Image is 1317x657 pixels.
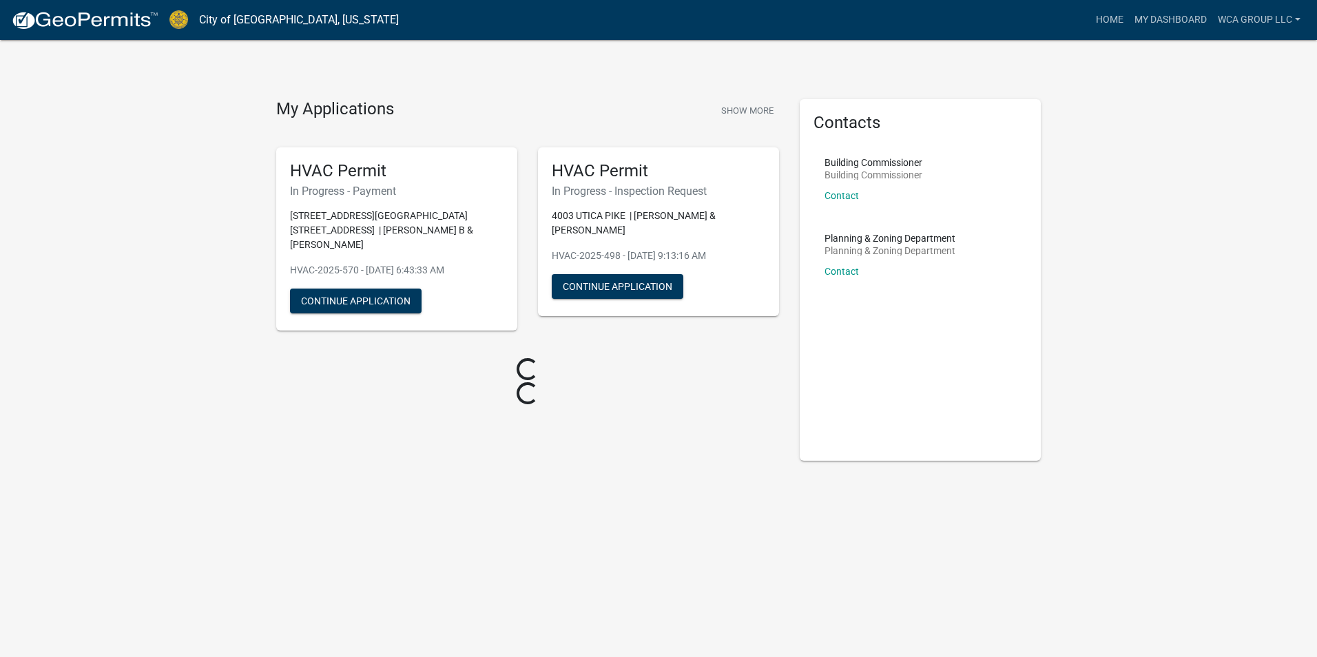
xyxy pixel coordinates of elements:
[290,161,504,181] h5: HVAC Permit
[825,233,955,243] p: Planning & Zoning Department
[813,113,1027,133] h5: Contacts
[825,158,922,167] p: Building Commissioner
[716,99,779,122] button: Show More
[825,266,859,277] a: Contact
[1212,7,1306,33] a: WCA Group LLC
[552,209,765,238] p: 4003 UTICA PIKE | [PERSON_NAME] & [PERSON_NAME]
[290,185,504,198] h6: In Progress - Payment
[290,289,422,313] button: Continue Application
[825,170,922,180] p: Building Commissioner
[552,185,765,198] h6: In Progress - Inspection Request
[199,8,399,32] a: City of [GEOGRAPHIC_DATA], [US_STATE]
[825,246,955,255] p: Planning & Zoning Department
[825,190,859,201] a: Contact
[290,263,504,278] p: HVAC-2025-570 - [DATE] 6:43:33 AM
[1090,7,1129,33] a: Home
[552,161,765,181] h5: HVAC Permit
[1129,7,1212,33] a: My Dashboard
[552,249,765,263] p: HVAC-2025-498 - [DATE] 9:13:16 AM
[290,209,504,252] p: [STREET_ADDRESS][GEOGRAPHIC_DATA][STREET_ADDRESS] | [PERSON_NAME] B & [PERSON_NAME]
[169,10,188,29] img: City of Jeffersonville, Indiana
[552,274,683,299] button: Continue Application
[276,99,394,120] h4: My Applications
